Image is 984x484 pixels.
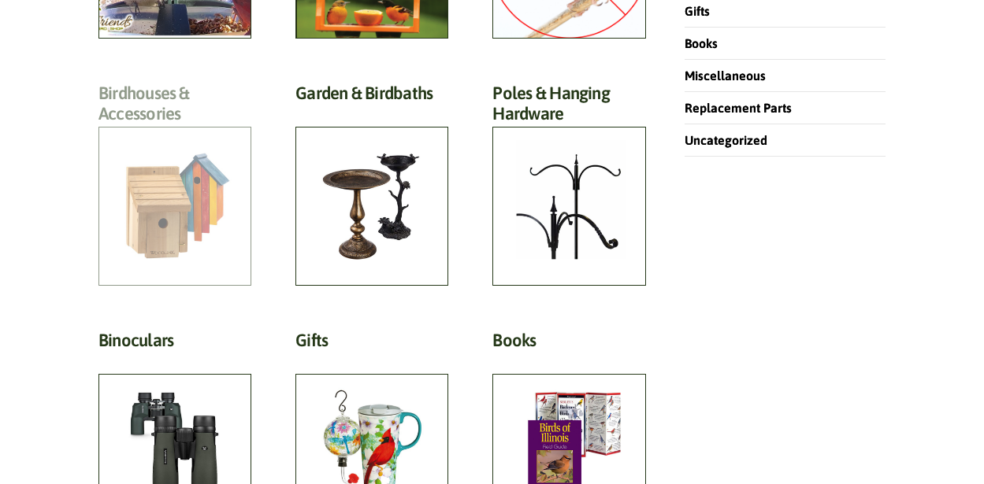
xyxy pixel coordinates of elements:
a: Gifts [685,4,710,18]
a: Miscellaneous [685,68,766,83]
a: Uncategorized [685,133,767,147]
a: Books [685,36,718,50]
h2: Books [492,330,645,359]
h2: Birdhouses & Accessories [98,83,251,133]
h2: Poles & Hanging Hardware [492,83,645,133]
h2: Binoculars [98,330,251,359]
a: Visit product category Poles & Hanging Hardware [492,83,645,286]
h2: Gifts [295,330,448,359]
a: Replacement Parts [685,101,792,115]
a: Visit product category Garden & Birdbaths [295,83,448,286]
a: Visit product category Birdhouses & Accessories [98,83,251,286]
h2: Garden & Birdbaths [295,83,448,112]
